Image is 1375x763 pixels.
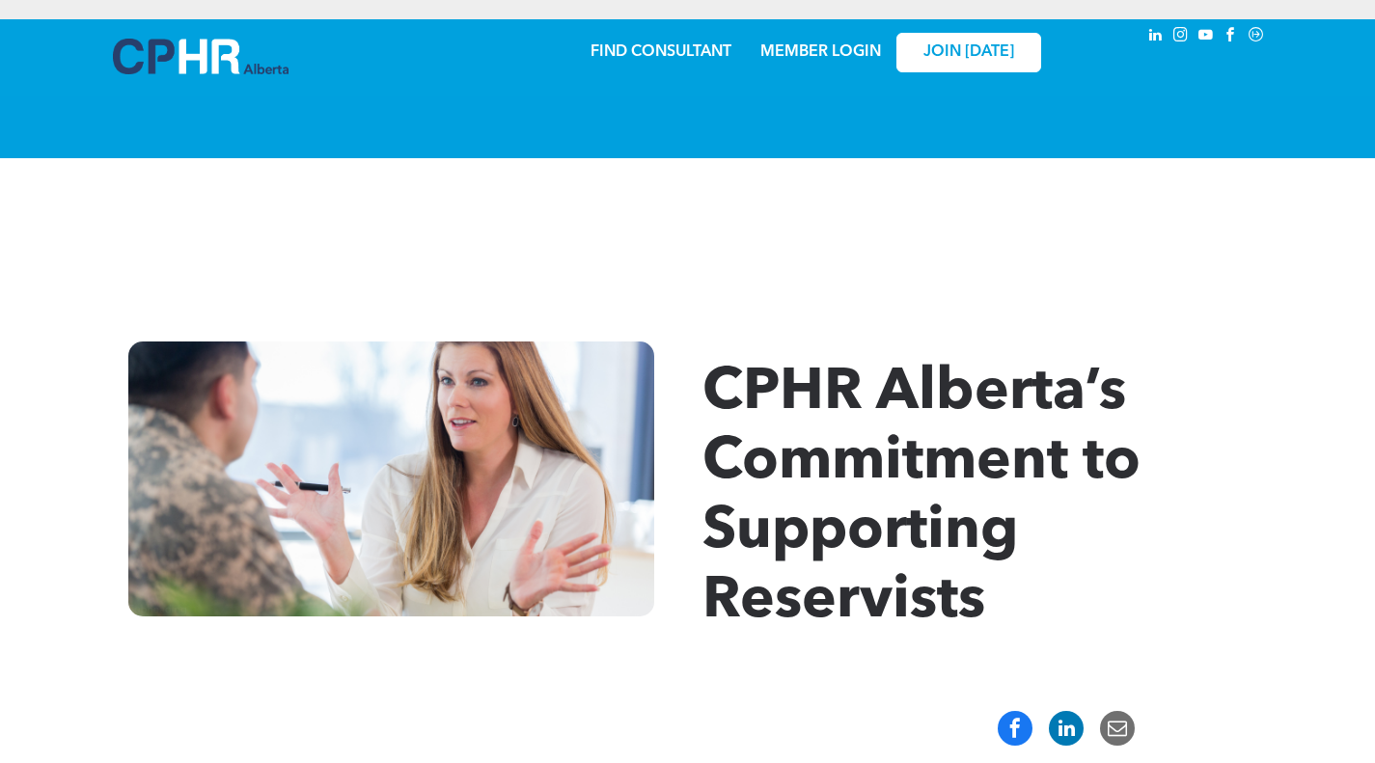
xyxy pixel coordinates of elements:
[113,39,289,74] img: A blue and white logo for cp alberta
[1246,24,1267,50] a: Social network
[1196,24,1217,50] a: youtube
[702,365,1141,631] span: CPHR Alberta’s Commitment to Supporting Reservists
[1221,24,1242,50] a: facebook
[896,33,1041,72] a: JOIN [DATE]
[591,44,731,60] a: FIND CONSULTANT
[923,43,1014,62] span: JOIN [DATE]
[1145,24,1167,50] a: linkedin
[1170,24,1192,50] a: instagram
[760,44,881,60] a: MEMBER LOGIN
